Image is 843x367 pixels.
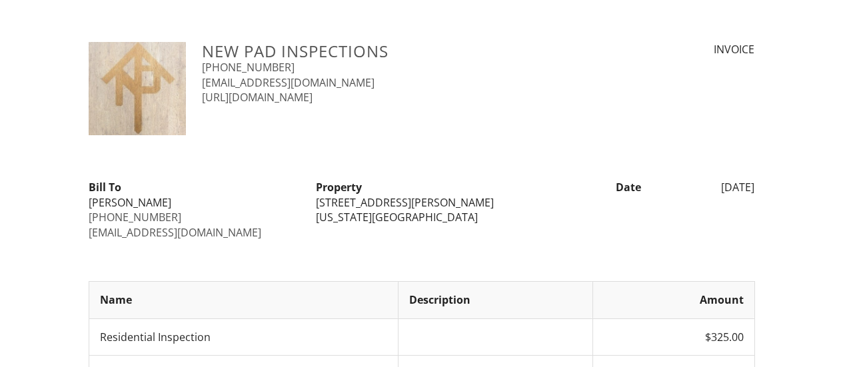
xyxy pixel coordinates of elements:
[592,318,754,355] td: $325.00
[316,195,527,210] div: [STREET_ADDRESS][PERSON_NAME]
[600,42,754,57] div: INVOICE
[89,42,187,135] img: New_Pad_Icon_315x300.jpg
[89,180,121,194] strong: Bill To
[398,282,592,318] th: Description
[649,180,763,194] div: [DATE]
[100,330,211,344] span: Residential Inspection
[592,282,754,318] th: Amount
[202,75,375,90] a: [EMAIL_ADDRESS][DOMAIN_NAME]
[89,195,300,210] div: [PERSON_NAME]
[89,282,398,318] th: Name
[316,180,362,194] strong: Property
[202,90,313,105] a: [URL][DOMAIN_NAME]
[89,225,261,240] a: [EMAIL_ADDRESS][DOMAIN_NAME]
[316,210,527,224] div: [US_STATE][GEOGRAPHIC_DATA]
[202,60,295,75] a: [PHONE_NUMBER]
[535,180,649,194] div: Date
[202,42,584,60] h3: New Pad Inspections
[89,210,181,224] a: [PHONE_NUMBER]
